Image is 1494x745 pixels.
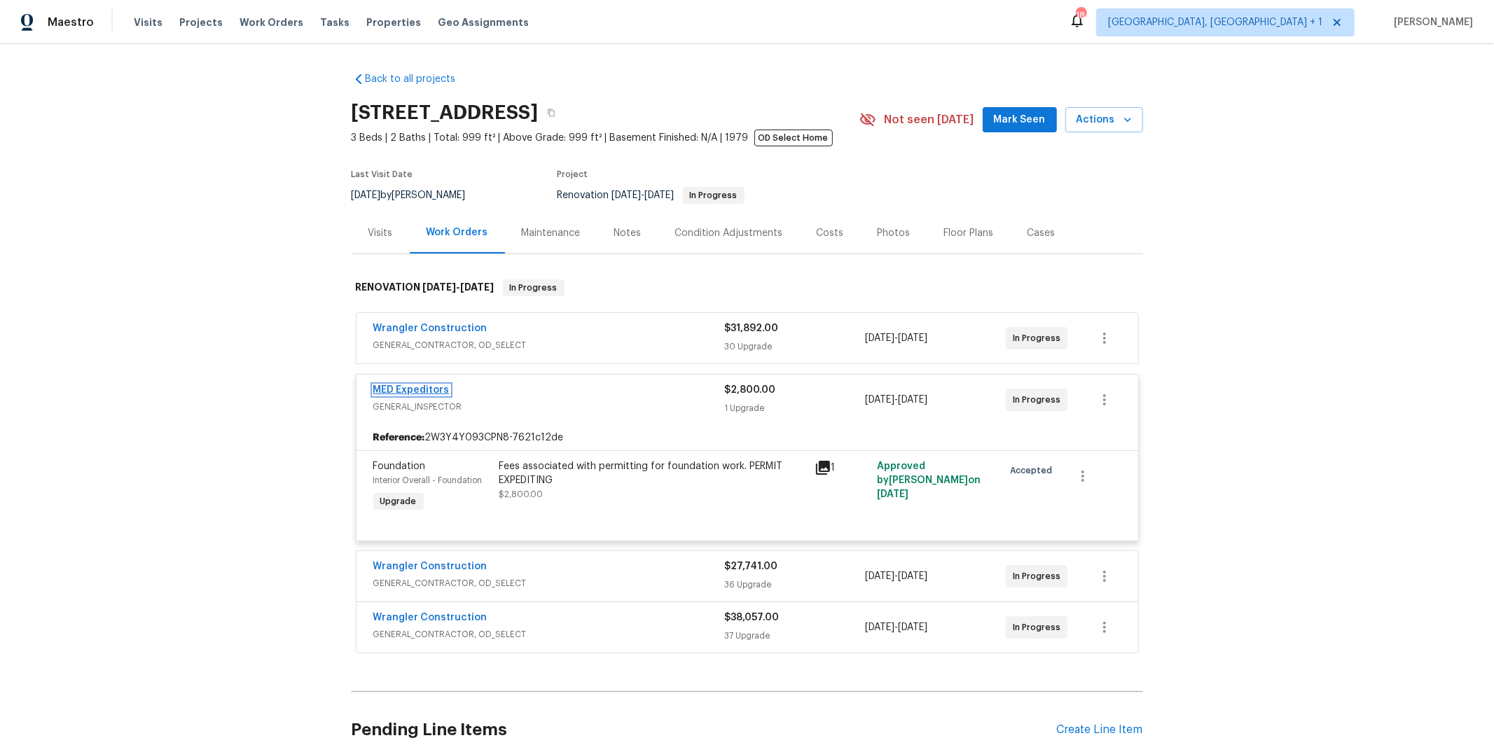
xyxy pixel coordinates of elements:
[1065,107,1143,133] button: Actions
[1057,723,1143,737] div: Create Line Item
[373,323,487,333] a: Wrangler Construction
[373,338,725,352] span: GENERAL_CONTRACTOR, OD_SELECT
[898,395,927,405] span: [DATE]
[815,459,869,476] div: 1
[352,265,1143,310] div: RENOVATION [DATE]-[DATE]In Progress
[240,15,303,29] span: Work Orders
[1010,464,1058,478] span: Accepted
[558,190,745,200] span: Renovation
[522,226,581,240] div: Maintenance
[373,400,725,414] span: GENERAL_INSPECTOR
[373,627,725,641] span: GENERAL_CONTRACTOR, OD_SELECT
[725,340,866,354] div: 30 Upgrade
[1077,111,1132,129] span: Actions
[817,226,844,240] div: Costs
[865,331,927,345] span: -
[944,226,994,240] div: Floor Plans
[878,226,911,240] div: Photos
[357,425,1138,450] div: 2W3Y4Y093CPN8-7621c12de
[373,431,425,445] b: Reference:
[368,226,393,240] div: Visits
[1028,226,1056,240] div: Cases
[1013,393,1066,407] span: In Progress
[48,15,94,29] span: Maestro
[898,571,927,581] span: [DATE]
[539,100,564,125] button: Copy Address
[898,333,927,343] span: [DATE]
[423,282,494,292] span: -
[366,15,421,29] span: Properties
[499,459,806,487] div: Fees associated with permitting for foundation work. PERMIT EXPEDITING
[356,279,494,296] h6: RENOVATION
[352,190,381,200] span: [DATE]
[1388,15,1473,29] span: [PERSON_NAME]
[725,613,780,622] span: $38,057.00
[427,225,488,239] div: Work Orders
[725,629,866,643] div: 37 Upgrade
[898,622,927,632] span: [DATE]
[865,395,894,405] span: [DATE]
[320,18,350,27] span: Tasks
[877,489,908,499] span: [DATE]
[994,111,1046,129] span: Mark Seen
[1013,569,1066,583] span: In Progress
[1108,15,1322,29] span: [GEOGRAPHIC_DATA], [GEOGRAPHIC_DATA] + 1
[645,190,675,200] span: [DATE]
[352,187,483,204] div: by [PERSON_NAME]
[865,622,894,632] span: [DATE]
[352,72,486,86] a: Back to all projects
[865,569,927,583] span: -
[1013,620,1066,634] span: In Progress
[504,281,563,295] span: In Progress
[612,190,642,200] span: [DATE]
[612,190,675,200] span: -
[877,461,981,499] span: Approved by [PERSON_NAME] on
[684,191,743,200] span: In Progress
[373,613,487,622] a: Wrangler Construction
[865,393,927,407] span: -
[1076,8,1086,22] div: 18
[983,107,1057,133] button: Mark Seen
[725,385,776,395] span: $2,800.00
[373,562,487,571] a: Wrangler Construction
[885,113,974,127] span: Not seen [DATE]
[865,571,894,581] span: [DATE]
[725,401,866,415] div: 1 Upgrade
[423,282,457,292] span: [DATE]
[558,170,588,179] span: Project
[438,15,529,29] span: Geo Assignments
[461,282,494,292] span: [DATE]
[725,578,866,592] div: 36 Upgrade
[352,170,413,179] span: Last Visit Date
[614,226,642,240] div: Notes
[725,323,779,333] span: $31,892.00
[373,476,483,485] span: Interior Overall - Foundation
[352,131,859,145] span: 3 Beds | 2 Baths | Total: 999 ft² | Above Grade: 999 ft² | Basement Finished: N/A | 1979
[134,15,162,29] span: Visits
[865,620,927,634] span: -
[865,333,894,343] span: [DATE]
[754,130,833,146] span: OD Select Home
[373,576,725,590] span: GENERAL_CONTRACTOR, OD_SELECT
[725,562,778,571] span: $27,741.00
[352,106,539,120] h2: [STREET_ADDRESS]
[373,461,426,471] span: Foundation
[373,385,450,395] a: MED Expeditors
[499,490,544,499] span: $2,800.00
[675,226,783,240] div: Condition Adjustments
[375,494,422,508] span: Upgrade
[1013,331,1066,345] span: In Progress
[179,15,223,29] span: Projects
